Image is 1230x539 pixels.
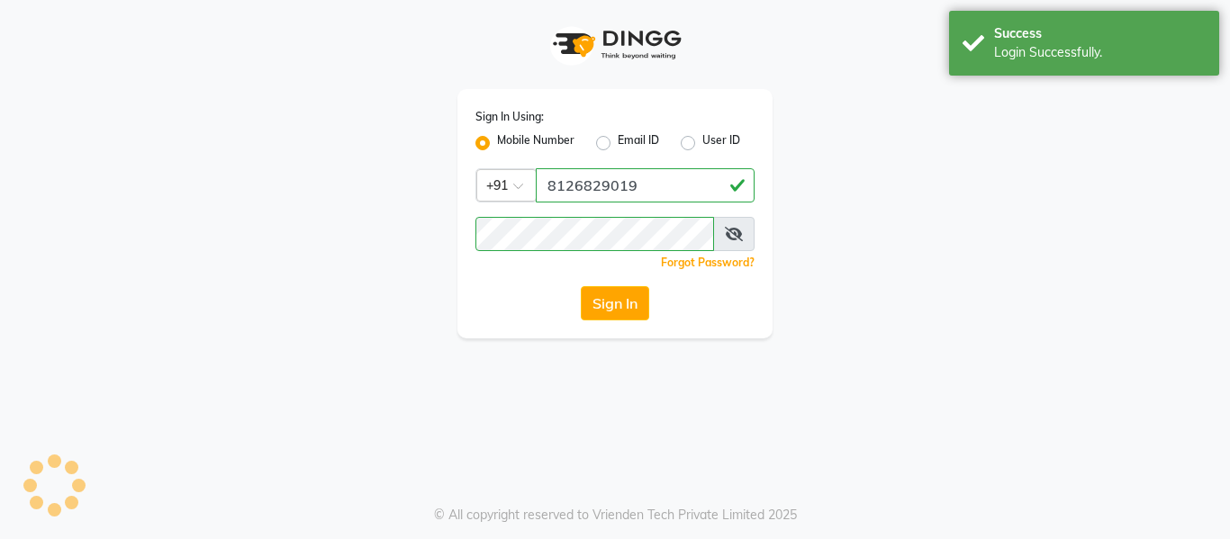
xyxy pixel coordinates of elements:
[536,168,755,202] input: Username
[497,132,574,154] label: Mobile Number
[994,24,1206,43] div: Success
[618,132,659,154] label: Email ID
[475,109,544,125] label: Sign In Using:
[543,18,687,71] img: logo1.svg
[994,43,1206,62] div: Login Successfully.
[475,217,714,251] input: Username
[581,286,649,320] button: Sign In
[702,132,740,154] label: User ID
[661,256,755,269] a: Forgot Password?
